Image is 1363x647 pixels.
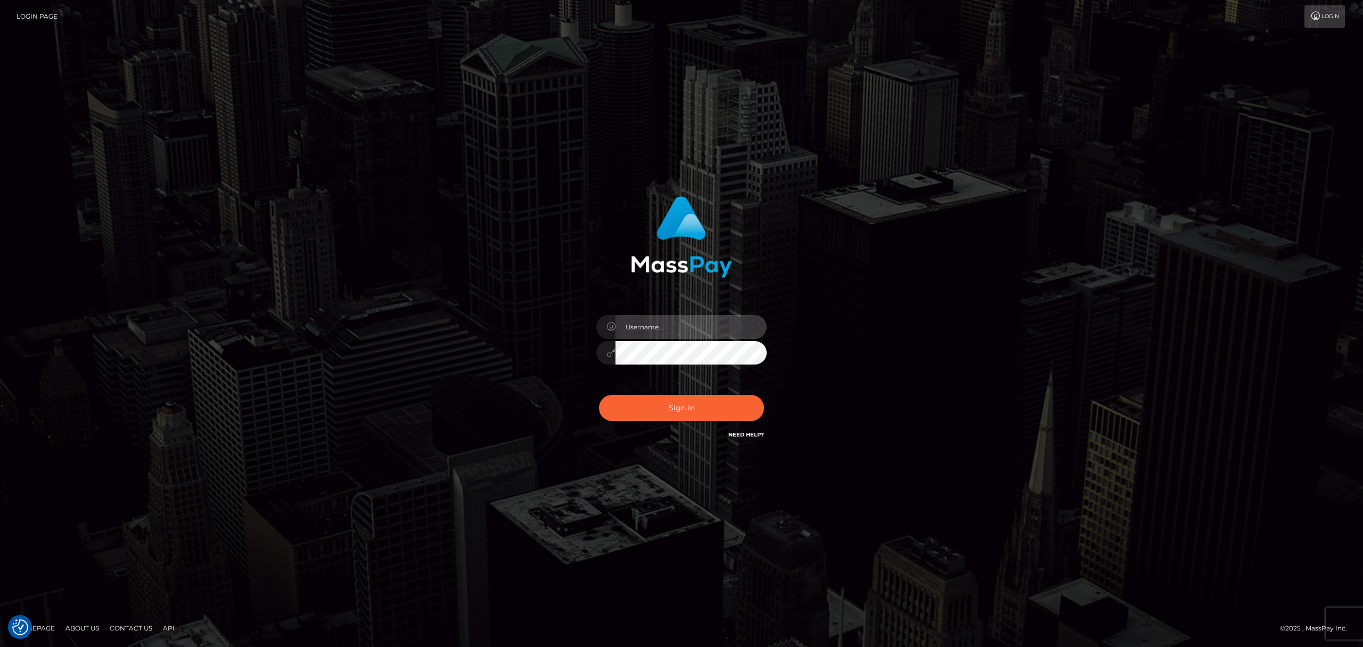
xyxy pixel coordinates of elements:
[1304,5,1345,28] a: Login
[105,620,157,636] a: Contact Us
[12,619,28,635] button: Consent Preferences
[728,431,764,438] a: Need Help?
[17,5,58,28] a: Login Page
[12,619,28,635] img: Revisit consent button
[615,315,767,339] input: Username...
[12,620,59,636] a: Homepage
[159,620,179,636] a: API
[1280,622,1355,634] div: © 2025 , MassPay Inc.
[61,620,103,636] a: About Us
[599,395,764,421] button: Sign in
[631,196,732,278] img: MassPay Login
